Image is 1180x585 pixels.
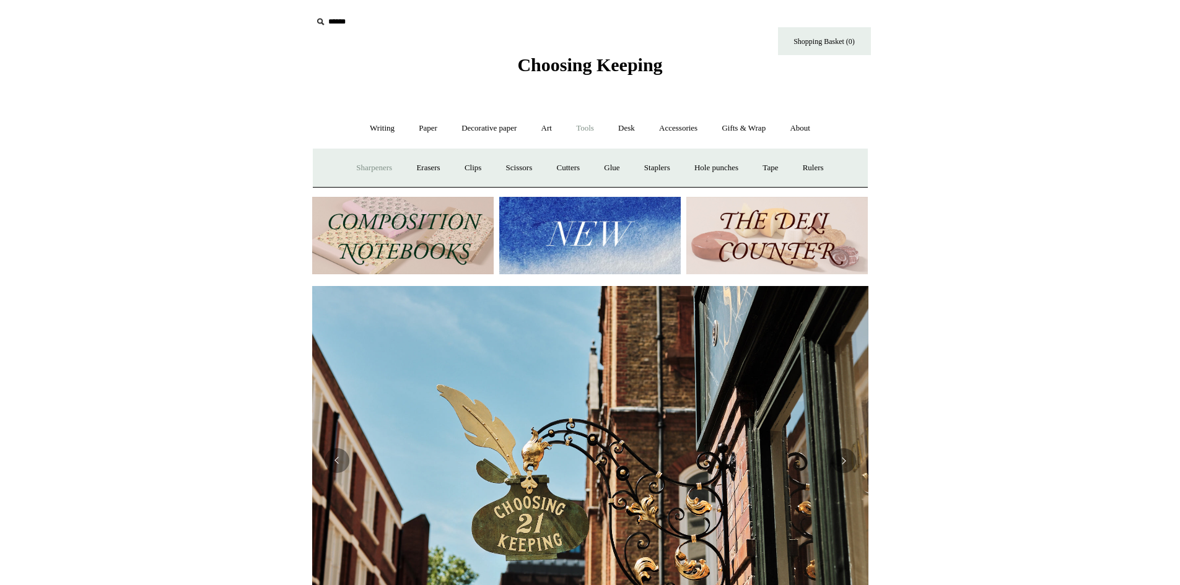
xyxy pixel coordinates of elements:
a: Gifts & Wrap [710,112,777,145]
a: Glue [593,152,631,184]
a: Accessories [648,112,709,145]
button: Previous [325,448,349,473]
img: The Deli Counter [686,197,868,274]
a: Paper [408,112,448,145]
a: Erasers [405,152,451,184]
a: Desk [607,112,646,145]
a: Cutters [545,152,591,184]
a: Tape [751,152,789,184]
a: Scissors [495,152,544,184]
span: Choosing Keeping [517,54,662,75]
a: Hole punches [683,152,750,184]
a: Rulers [792,152,835,184]
a: Sharpeners [345,152,403,184]
a: Art [530,112,563,145]
img: 202302 Composition ledgers.jpg__PID:69722ee6-fa44-49dd-a067-31375e5d54ec [312,197,494,274]
a: Shopping Basket (0) [778,27,871,55]
a: About [779,112,821,145]
a: Staplers [633,152,681,184]
a: Tools [565,112,605,145]
a: Writing [359,112,406,145]
a: Choosing Keeping [517,64,662,73]
a: Decorative paper [450,112,528,145]
button: Next [831,448,856,473]
img: New.jpg__PID:f73bdf93-380a-4a35-bcfe-7823039498e1 [499,197,681,274]
a: Clips [453,152,492,184]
